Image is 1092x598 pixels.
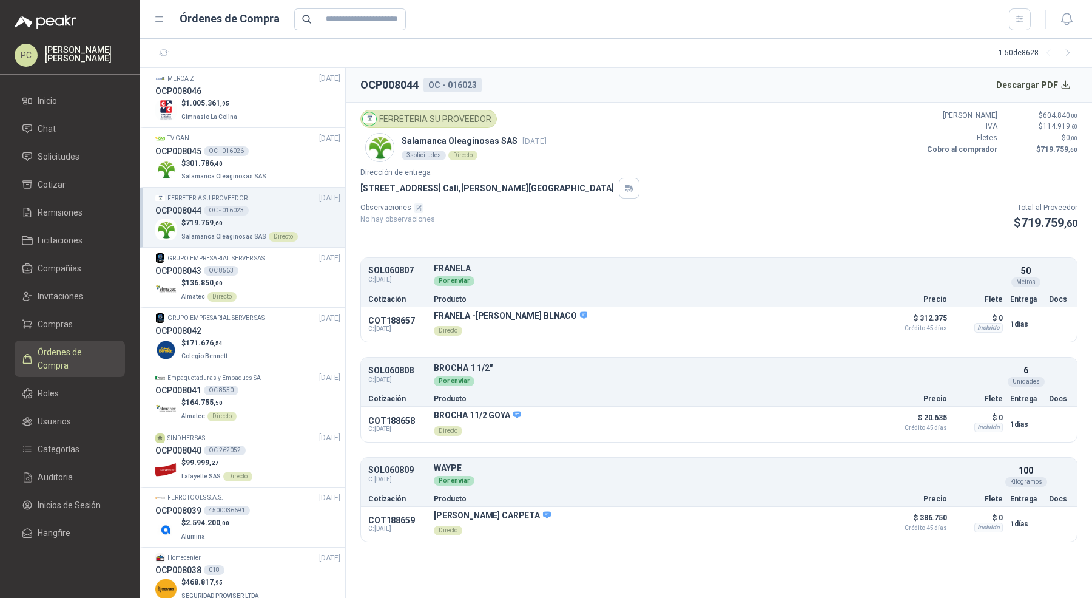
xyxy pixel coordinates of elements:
p: Entrega [1010,395,1042,403]
p: Empaquetaduras y Empaques SA [167,373,261,383]
a: Company LogoMERCA Z[DATE] OCP008046Company Logo$1.005.361,95Gimnasio La Colina [155,73,340,123]
p: 1 días [1010,517,1042,531]
div: OC - 016023 [423,78,482,92]
p: $ [181,577,261,588]
span: 468.817 [186,578,223,586]
span: Cotizar [38,178,66,191]
div: Directo [207,292,237,302]
p: MERCA Z [167,74,194,84]
p: $ [1014,214,1077,233]
img: Company Logo [155,373,165,383]
span: Almatec [181,413,205,420]
h1: Órdenes de Compra [180,10,280,27]
span: 2.594.200 [186,518,229,527]
p: Flete [954,395,1003,403]
span: ,50 [214,399,223,406]
p: $ [1005,132,1077,144]
div: OC - 016026 [204,146,249,156]
a: Roles [15,382,125,405]
img: Company Logo [155,553,165,563]
p: Precio [886,495,947,503]
span: Inicios de Sesión [38,498,101,512]
span: Chat [38,122,56,135]
p: FERRETERIA SU PROVEEDOR [167,194,248,203]
a: Company LogoGRUPO EMPRESARIAL SERVER SAS[DATE] OCP008043OC 8563Company Logo$136.850,00AlmatecDirecto [155,253,340,302]
a: SINDHER SAS[DATE] OCP008040OC 262052Company Logo$99.999,27Lafayette SASDirecto [155,432,340,482]
span: [DATE] [522,137,547,146]
span: 136.850 [186,279,223,287]
p: GRUPO EMPRESARIAL SERVER SAS [167,313,265,323]
div: Directo [434,326,462,336]
span: C: [DATE] [368,475,426,484]
p: $ [1005,110,1077,121]
span: 1.005.361 [186,99,229,107]
span: Licitaciones [38,234,83,247]
p: FRANELA -[PERSON_NAME] BLNACO [434,311,587,322]
span: Crédito 45 días [886,425,947,431]
h3: OCP008040 [155,444,201,457]
span: Invitaciones [38,290,83,303]
p: $ [181,457,252,469]
span: ,60 [1068,146,1077,153]
img: Company Logo [155,194,165,203]
img: Company Logo [155,339,177,361]
p: [PERSON_NAME] CARPETA [434,511,551,522]
p: SOL060809 [368,466,426,475]
a: Chat [15,117,125,140]
h3: OCP008042 [155,324,201,338]
a: Solicitudes [15,145,125,168]
p: SINDHER SAS [167,433,205,443]
span: C: [DATE] [368,525,426,532]
span: [DATE] [319,253,340,264]
div: 1 - 50 de 8628 [999,44,1077,63]
div: Por enviar [434,476,474,486]
p: GRUPO EMPRESARIAL SERVER SAS [167,254,265,263]
p: $ [181,517,229,529]
p: 50 [1021,264,1031,277]
a: Remisiones [15,201,125,224]
p: Flete [954,296,1003,303]
span: ,27 [209,460,218,466]
a: Usuarios [15,410,125,433]
span: Colegio Bennett [181,353,227,359]
div: Incluido [974,423,1003,432]
h3: OCP008043 [155,264,201,277]
p: Entrega [1010,495,1042,503]
p: [PERSON_NAME] [925,110,997,121]
span: C: [DATE] [368,325,426,333]
span: [DATE] [319,192,340,204]
h3: OCP008041 [155,384,201,397]
p: Cotización [368,495,426,503]
p: BROCHA 1 1/2" [434,364,1003,373]
p: Precio [886,395,947,403]
img: Company Logo [155,73,165,83]
p: Total al Proveedor [1014,202,1077,214]
a: Inicio [15,89,125,112]
img: Company Logo [155,399,177,420]
img: Logo peakr [15,15,76,29]
p: Salamanca Oleaginosas SAS [402,134,547,148]
a: Cotizar [15,173,125,196]
img: Company Logo [155,134,165,143]
span: ,00 [214,280,223,287]
img: Company Logo [155,519,177,540]
p: FERROTOOLS S.A.S. [167,493,223,503]
p: Precio [886,296,947,303]
span: Gimnasio La Colina [181,114,237,120]
p: 1 días [1010,317,1042,331]
p: Cotización [368,395,426,403]
span: [DATE] [319,492,340,504]
span: [DATE] [319,133,340,144]
p: SOL060808 [368,366,426,375]
span: 171.676 [186,339,223,347]
p: FRANELA [434,264,1003,273]
span: ,60 [1070,123,1077,130]
div: 4500036691 [204,506,250,515]
img: Company Logo [155,313,165,323]
span: Crédito 45 días [886,325,947,331]
img: Company Logo [155,100,177,121]
span: Alumina [181,533,205,540]
span: ,60 [214,220,223,226]
span: Crédito 45 días [886,525,947,531]
p: Dirección de entrega [360,167,1077,178]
